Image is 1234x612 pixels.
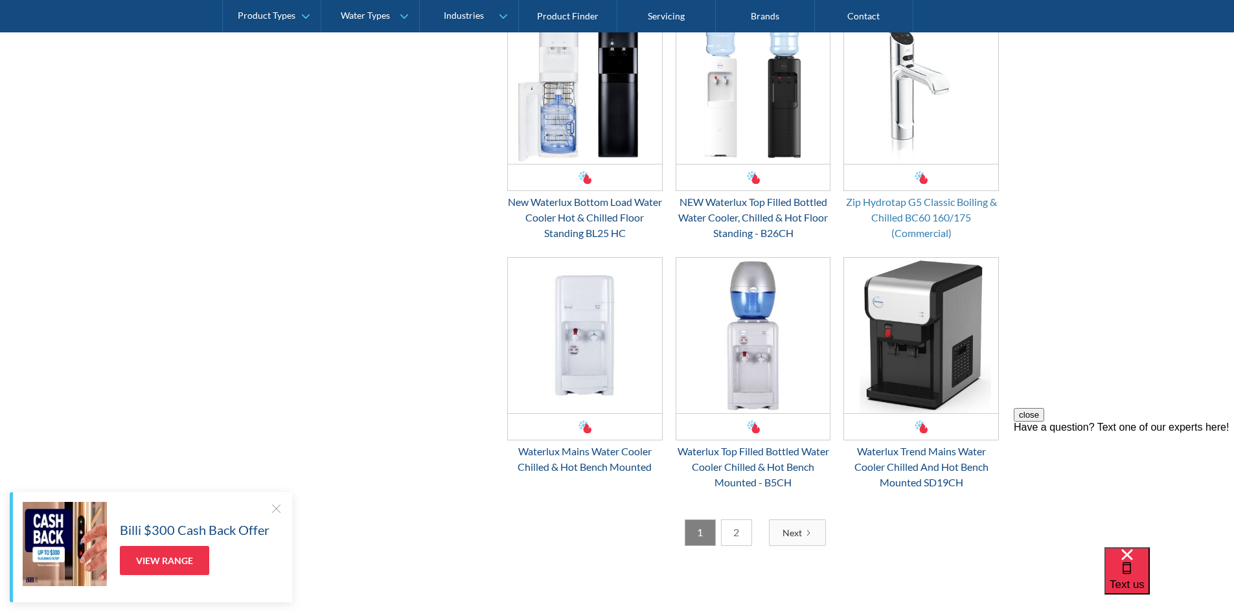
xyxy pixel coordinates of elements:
[120,520,269,539] h5: Billi $300 Cash Back Offer
[507,444,663,475] div: Waterlux Mains Water Cooler Chilled & Hot Bench Mounted
[507,194,663,241] div: New Waterlux Bottom Load Water Cooler Hot & Chilled Floor Standing BL25 HC
[685,519,716,546] a: 1
[508,258,662,413] img: Waterlux Mains Water Cooler Chilled & Hot Bench Mounted
[843,444,999,490] div: Waterlux Trend Mains Water Cooler Chilled And Hot Bench Mounted SD19CH
[844,8,998,164] img: Zip Hydrotap G5 Classic Boiling & Chilled BC60 160/175 (Commercial)
[676,444,831,490] div: Waterlux Top Filled Bottled Water Cooler Chilled & Hot Bench Mounted - B5CH
[843,8,999,241] a: Zip Hydrotap G5 Classic Boiling & Chilled BC60 160/175 (Commercial)Zip Hydrotap G5 Classic Boilin...
[676,8,830,164] img: NEW Waterlux Top Filled Bottled Water Cooler, Chilled & Hot Floor Standing - B26CH
[23,502,107,586] img: Billi $300 Cash Back Offer
[783,526,802,539] div: Next
[507,8,663,241] a: New Waterlux Bottom Load Water Cooler Hot & Chilled Floor Standing BL25 HCNew Waterlux Bottom Loa...
[676,194,831,241] div: NEW Waterlux Top Filled Bottled Water Cooler, Chilled & Hot Floor Standing - B26CH
[507,519,1000,546] div: List
[1104,547,1234,612] iframe: podium webchat widget bubble
[341,10,390,21] div: Water Types
[676,8,831,241] a: NEW Waterlux Top Filled Bottled Water Cooler, Chilled & Hot Floor Standing - B26CHNEW Waterlux To...
[444,10,484,21] div: Industries
[507,257,663,475] a: Waterlux Mains Water Cooler Chilled & Hot Bench Mounted Waterlux Mains Water Cooler Chilled & Hot...
[508,8,662,164] img: New Waterlux Bottom Load Water Cooler Hot & Chilled Floor Standing BL25 HC
[843,194,999,241] div: Zip Hydrotap G5 Classic Boiling & Chilled BC60 160/175 (Commercial)
[676,258,830,413] img: Waterlux Top Filled Bottled Water Cooler Chilled & Hot Bench Mounted - B5CH
[843,257,999,490] a: Waterlux Trend Mains Water Cooler Chilled And Hot Bench Mounted SD19CHWaterlux Trend Mains Water ...
[676,257,831,490] a: Waterlux Top Filled Bottled Water Cooler Chilled & Hot Bench Mounted - B5CHWaterlux Top Filled Bo...
[120,546,209,575] a: View Range
[844,258,998,413] img: Waterlux Trend Mains Water Cooler Chilled And Hot Bench Mounted SD19CH
[1014,408,1234,563] iframe: podium webchat widget prompt
[721,519,752,546] a: 2
[238,10,295,21] div: Product Types
[769,519,826,546] a: Next Page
